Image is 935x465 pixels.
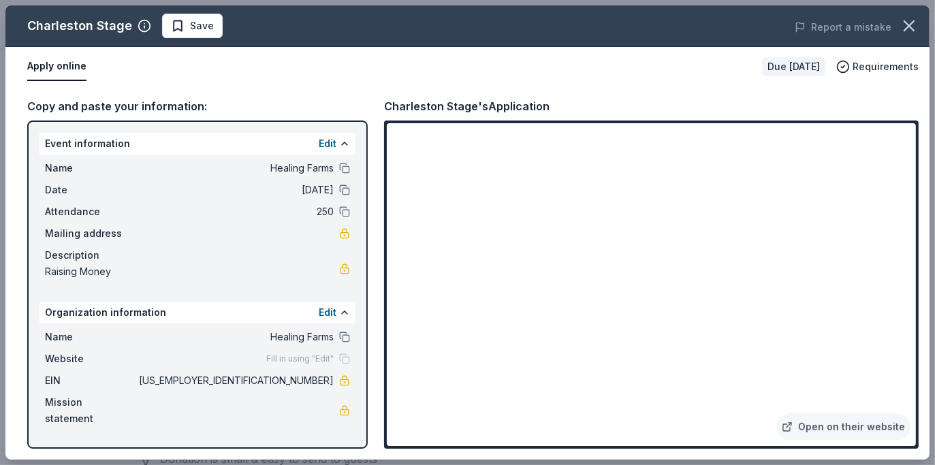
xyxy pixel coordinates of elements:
span: Healing Farms [136,160,334,176]
div: Due [DATE] [762,57,825,76]
span: Mission statement [45,394,136,427]
span: [US_EMPLOYER_IDENTIFICATION_NUMBER] [136,372,334,389]
div: Organization information [39,302,355,323]
span: Fill in using "Edit" [266,353,334,364]
span: Name [45,329,136,345]
span: Raising Money [45,263,339,280]
span: [DATE] [136,182,334,198]
span: Attendance [45,204,136,220]
a: Open on their website [776,413,910,440]
span: EIN [45,372,136,389]
button: Save [162,14,223,38]
span: 250 [136,204,334,220]
div: Copy and paste your information: [27,97,368,115]
span: Date [45,182,136,198]
span: Mailing address [45,225,136,242]
span: Healing Farms [136,329,334,345]
div: Charleston Stage [27,15,132,37]
button: Requirements [836,59,919,75]
span: Requirements [853,59,919,75]
span: Name [45,160,136,176]
span: Save [190,18,214,34]
button: Report a mistake [795,19,891,35]
div: Event information [39,133,355,155]
button: Edit [319,135,336,152]
div: Charleston Stage's Application [384,97,550,115]
button: Edit [319,304,336,321]
div: Description [45,247,350,263]
span: Website [45,351,136,367]
button: Apply online [27,52,86,81]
